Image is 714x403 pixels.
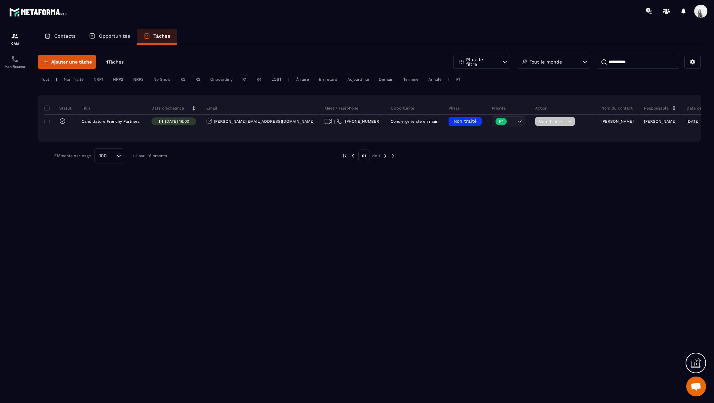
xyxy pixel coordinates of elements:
[106,59,124,65] p: 1
[177,75,189,83] div: R2
[325,106,358,111] p: Meet / Téléphone
[344,75,372,83] div: Aujourd'hui
[54,154,91,158] p: Éléments par page
[239,75,250,83] div: R1
[492,106,506,111] p: Priorité
[644,106,669,111] p: Responsable
[109,152,115,159] input: Search for option
[110,75,127,83] div: NRP2
[391,119,438,124] p: Conciergerie clé en main
[54,33,76,39] p: Contacts
[334,119,335,124] span: |
[644,119,676,124] p: [PERSON_NAME]
[686,377,706,396] div: Ouvrir le chat
[268,75,285,83] div: LOST
[376,75,397,83] div: Demain
[99,33,130,39] p: Opportunités
[337,119,380,124] a: [PHONE_NUMBER]
[2,42,28,45] p: CRM
[132,154,167,158] p: 1-1 sur 1 éléments
[9,6,69,18] img: logo
[449,106,460,111] p: Phase
[466,57,495,67] p: Plus de filtre
[97,152,109,159] span: 100
[11,55,19,63] img: scheduler
[535,106,547,111] p: Action
[350,153,356,159] img: prev
[192,75,204,83] div: R3
[165,119,189,124] p: [DATE] 16:00
[2,65,28,68] p: Planificateur
[358,150,370,162] p: 01
[687,119,711,124] p: [DATE] 10:39
[601,106,633,111] p: Nom du contact
[293,75,312,83] div: À faire
[2,50,28,73] a: schedulerschedulerPlanificateur
[530,60,562,64] p: Tout le monde
[38,55,96,69] button: Ajouter une tâche
[90,75,106,83] div: NRP1
[382,153,388,159] img: next
[391,106,414,111] p: Opportunité
[206,106,217,111] p: Email
[2,27,28,50] a: formationformationCRM
[137,29,177,45] a: Tâches
[391,153,397,159] img: next
[56,77,57,82] p: |
[454,118,477,124] span: Non traité
[51,59,92,65] span: Ajouter une tâche
[372,153,380,158] p: de 1
[538,119,566,124] span: Non Traité
[453,75,463,83] div: P1
[499,119,503,124] p: P1
[288,77,290,82] p: |
[253,75,265,83] div: R4
[153,33,170,39] p: Tâches
[38,29,82,45] a: Contacts
[94,148,124,163] div: Search for option
[448,77,450,82] p: |
[601,119,634,124] p: [PERSON_NAME]
[130,75,147,83] div: NRP3
[316,75,341,83] div: En retard
[46,106,71,111] p: Statut
[207,75,236,83] div: Onboarding
[82,106,91,111] p: Titre
[82,29,137,45] a: Opportunités
[151,106,184,111] p: Date d’échéance
[82,119,139,124] p: Candidature Frenchy Partners
[342,153,348,159] img: prev
[400,75,422,83] div: Terminé
[38,75,53,83] div: Tout
[150,75,174,83] div: No Show
[11,32,19,40] img: formation
[108,59,124,65] span: Tâches
[60,75,87,83] div: Non Traité
[425,75,445,83] div: Annulé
